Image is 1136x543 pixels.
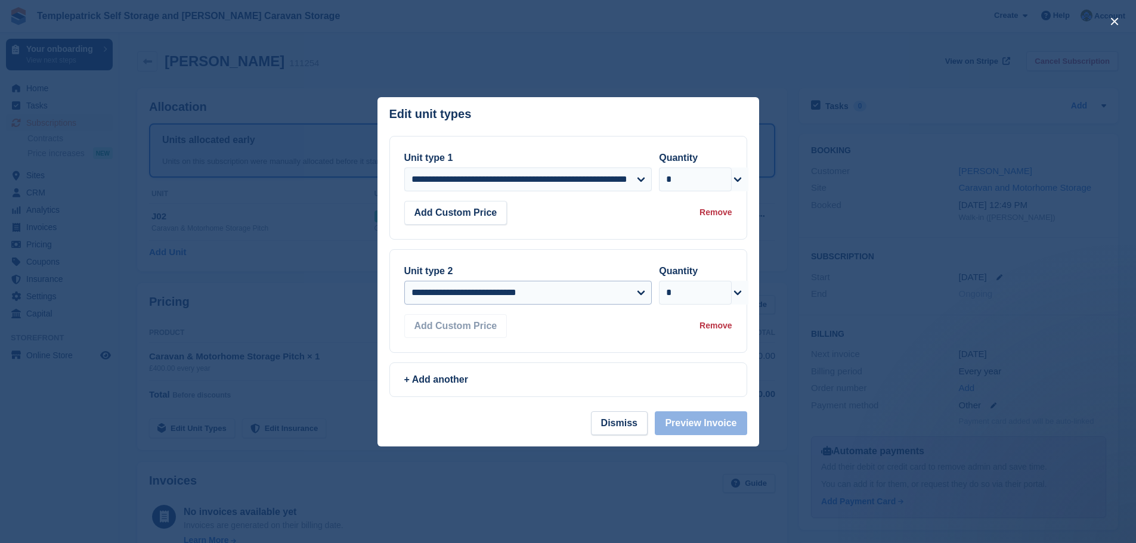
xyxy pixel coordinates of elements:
label: Quantity [659,153,698,163]
label: Unit type 2 [404,266,453,276]
label: Unit type 1 [404,153,453,163]
button: Dismiss [591,411,648,435]
div: Remove [699,319,732,332]
button: close [1105,12,1124,31]
button: Preview Invoice [655,411,747,435]
div: + Add another [404,373,732,387]
p: Edit unit types [389,107,472,121]
button: Add Custom Price [404,201,507,225]
label: Quantity [659,266,698,276]
div: Remove [699,206,732,219]
a: + Add another [389,362,747,397]
button: Add Custom Price [404,314,507,338]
